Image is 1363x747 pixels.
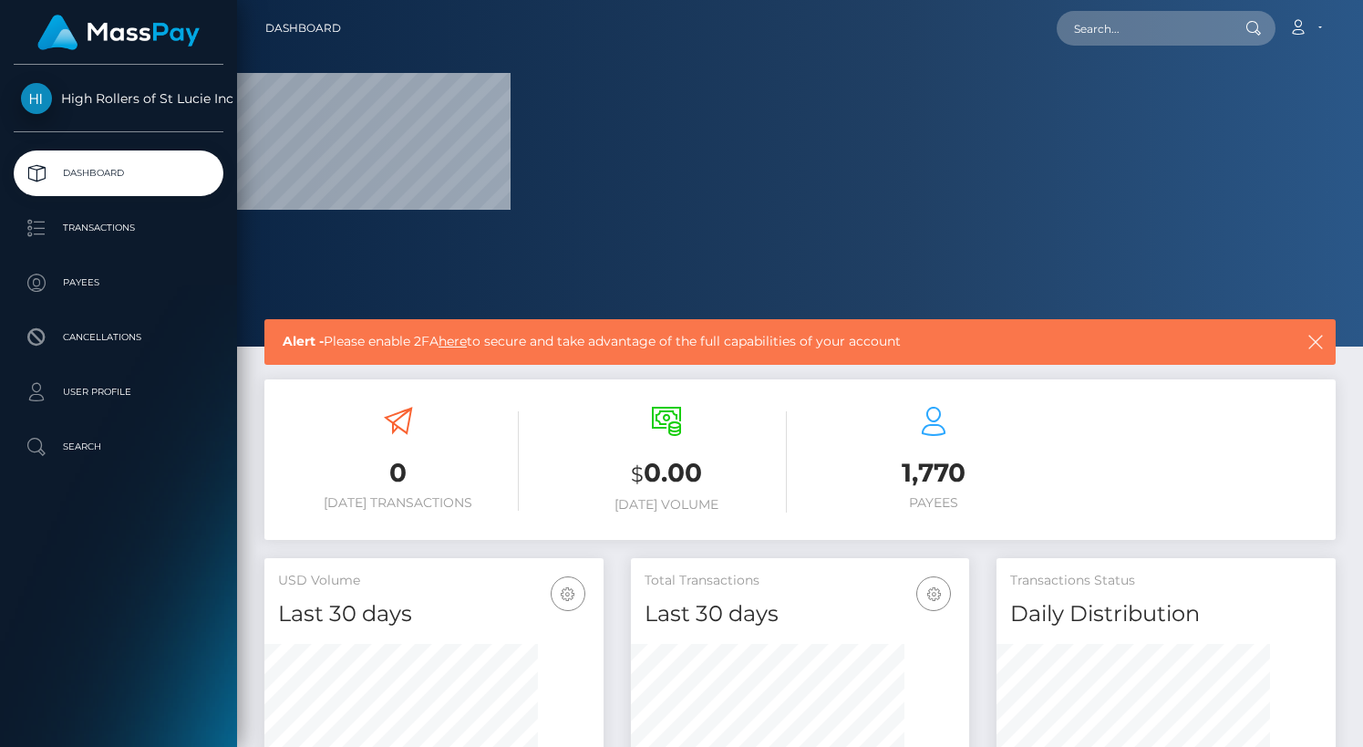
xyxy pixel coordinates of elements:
h6: [DATE] Transactions [278,495,519,511]
img: High Rollers of St Lucie Inc [21,83,52,114]
a: Dashboard [265,9,341,47]
a: Transactions [14,205,223,251]
h4: Daily Distribution [1010,598,1322,630]
img: MassPay Logo [37,15,200,50]
a: Search [14,424,223,470]
h4: Last 30 days [645,598,956,630]
input: Search... [1057,11,1228,46]
small: $ [631,462,644,487]
a: here [439,333,467,349]
p: User Profile [21,379,216,406]
a: Payees [14,260,223,306]
p: Transactions [21,214,216,242]
p: Dashboard [21,160,216,187]
h3: 0 [278,455,519,491]
a: User Profile [14,369,223,415]
a: Cancellations [14,315,223,360]
h3: 0.00 [546,455,787,493]
h6: [DATE] Volume [546,497,787,513]
span: Please enable 2FA to secure and take advantage of the full capabilities of your account [283,332,1203,351]
h5: USD Volume [278,572,590,590]
p: Payees [21,269,216,296]
b: Alert - [283,333,324,349]
h6: Payees [814,495,1055,511]
h4: Last 30 days [278,598,590,630]
p: Search [21,433,216,461]
h5: Transactions Status [1010,572,1322,590]
h3: 1,770 [814,455,1055,491]
p: Cancellations [21,324,216,351]
span: High Rollers of St Lucie Inc [14,90,223,107]
a: Dashboard [14,150,223,196]
h5: Total Transactions [645,572,956,590]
